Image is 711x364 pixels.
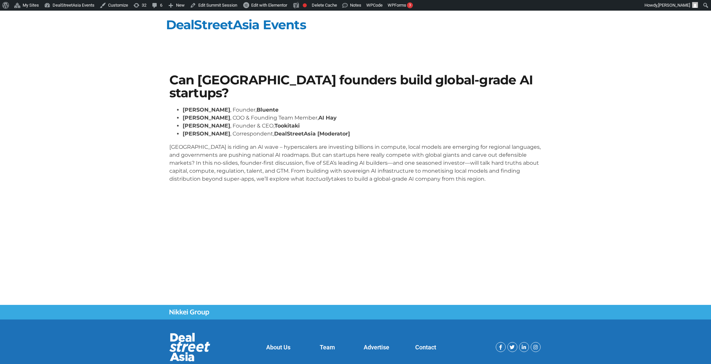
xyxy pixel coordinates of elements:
a: Contact [415,344,436,351]
strong: [PERSON_NAME] [183,123,230,129]
a: Team [320,344,335,351]
strong: Bluente [257,107,278,113]
span: [PERSON_NAME] [658,3,690,8]
strong: DealStreetAsia [Moderator] [274,131,350,137]
a: About Us [266,344,290,351]
strong: [PERSON_NAME] [183,131,230,137]
li: , Correspondent, [183,130,542,138]
strong: [PERSON_NAME] [183,115,230,121]
li: , Founder, [183,106,542,114]
strong: [PERSON_NAME] [183,107,230,113]
div: 3 [407,2,413,8]
strong: Tookitaki [274,123,300,129]
img: Nikkei Group [169,309,209,316]
li: , Founder & CEO, [183,122,542,130]
li: , COO & Founding Team Member, [183,114,542,122]
span: Edit with Elementor [251,3,287,8]
p: [GEOGRAPHIC_DATA] is riding an AI wave – hyperscalers are investing billions in compute, local mo... [169,143,542,183]
a: Advertise [364,344,389,351]
h1: Can [GEOGRAPHIC_DATA] founders build global-grade AI startups? [169,74,542,99]
a: DealStreetAsia Events [166,17,306,33]
strong: AI Hay [318,115,337,121]
em: actually [309,176,331,182]
div: Focus keyphrase not set [303,3,307,7]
